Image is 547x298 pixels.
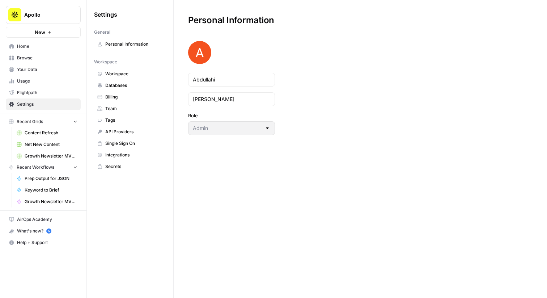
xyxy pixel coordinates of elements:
[6,87,81,98] a: Flightpath
[25,198,77,205] span: Growth Newsletter MVP 1.1
[94,126,166,138] a: API Providers
[6,64,81,75] a: Your Data
[94,91,166,103] a: Billing
[17,78,77,84] span: Usage
[48,229,50,233] text: 5
[13,127,81,139] a: Content Refresh
[13,150,81,162] a: Growth Newsletter MVP 1.0 Grid
[105,152,163,158] span: Integrations
[6,75,81,87] a: Usage
[13,184,81,196] a: Keyword to Brief
[94,38,166,50] a: Personal Information
[6,162,81,173] button: Recent Workflows
[94,29,110,35] span: General
[94,149,166,161] a: Integrations
[25,175,77,182] span: Prep Output for JSON
[188,112,275,119] label: Role
[94,103,166,114] a: Team
[17,216,77,223] span: AirOps Academy
[188,41,211,64] img: avatar
[6,214,81,225] a: AirOps Academy
[105,105,163,112] span: Team
[105,163,163,170] span: Secrets
[17,239,77,246] span: Help + Support
[174,14,289,26] div: Personal Information
[17,164,54,171] span: Recent Workflows
[94,138,166,149] a: Single Sign On
[105,117,163,123] span: Tags
[6,226,80,236] div: What's new?
[6,41,81,52] a: Home
[17,118,43,125] span: Recent Grids
[105,41,163,47] span: Personal Information
[6,6,81,24] button: Workspace: Apollo
[6,27,81,38] button: New
[6,237,81,248] button: Help + Support
[24,11,68,18] span: Apollo
[94,161,166,172] a: Secrets
[46,228,51,234] a: 5
[94,59,117,65] span: Workspace
[35,29,45,36] span: New
[25,141,77,148] span: Net New Content
[6,98,81,110] a: Settings
[105,71,163,77] span: Workspace
[25,130,77,136] span: Content Refresh
[94,68,166,80] a: Workspace
[105,140,163,147] span: Single Sign On
[25,153,77,159] span: Growth Newsletter MVP 1.0 Grid
[94,10,117,19] span: Settings
[8,8,21,21] img: Apollo Logo
[105,129,163,135] span: API Providers
[94,114,166,126] a: Tags
[94,80,166,91] a: Databases
[13,173,81,184] a: Prep Output for JSON
[13,196,81,207] a: Growth Newsletter MVP 1.1
[105,82,163,89] span: Databases
[25,187,77,193] span: Keyword to Brief
[6,116,81,127] button: Recent Grids
[17,43,77,50] span: Home
[17,66,77,73] span: Your Data
[13,139,81,150] a: Net New Content
[105,94,163,100] span: Billing
[17,55,77,61] span: Browse
[6,52,81,64] a: Browse
[17,89,77,96] span: Flightpath
[17,101,77,108] span: Settings
[6,225,81,237] button: What's new? 5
